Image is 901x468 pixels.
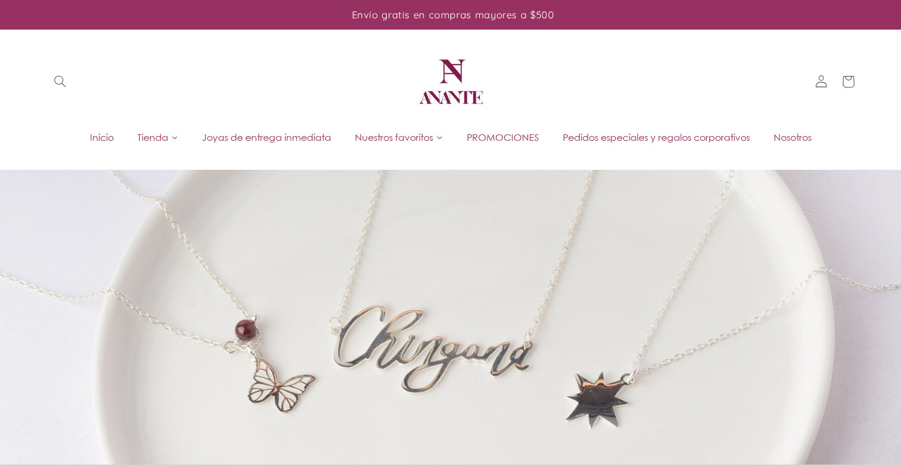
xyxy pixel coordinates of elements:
span: Nuestros favoritos [355,131,433,144]
a: Anante Joyería | Diseño mexicano [411,41,491,122]
span: Tienda [137,131,168,144]
a: Joyas de entrega inmediata [190,128,343,146]
summary: Búsqueda [46,68,73,95]
span: Nosotros [774,131,812,144]
a: Nosotros [762,128,823,146]
a: Inicio [78,128,126,146]
span: Pedidos especiales y regalos corporativos [563,131,750,144]
a: Nuestros favoritos [343,128,455,146]
span: Envío gratis en compras mayores a $500 [352,8,554,21]
span: Joyas de entrega inmediata [202,131,331,144]
img: Anante Joyería | Diseño mexicano [415,46,486,117]
a: PROMOCIONES [455,128,551,146]
a: Pedidos especiales y regalos corporativos [551,128,762,146]
span: PROMOCIONES [467,131,539,144]
a: Tienda [126,128,190,146]
span: Inicio [90,131,114,144]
